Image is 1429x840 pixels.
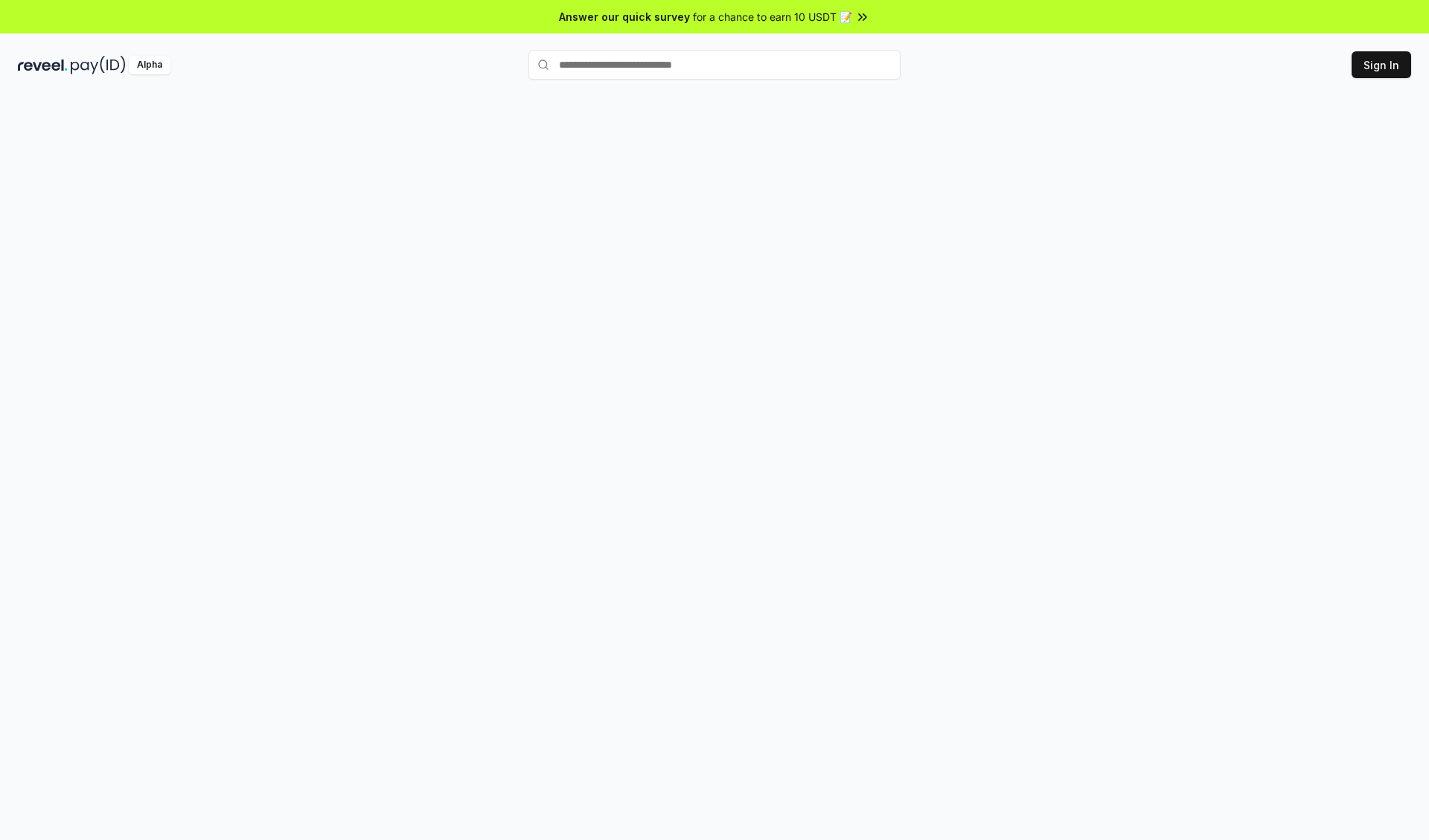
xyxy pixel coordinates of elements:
img: pay_id [71,56,126,74]
div: Alpha [129,56,170,74]
span: Answer our quick survey [559,9,690,25]
span: for a chance to earn 10 USDT 📝 [693,9,852,25]
img: reveel_dark [18,56,68,74]
button: Sign In [1352,51,1411,78]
